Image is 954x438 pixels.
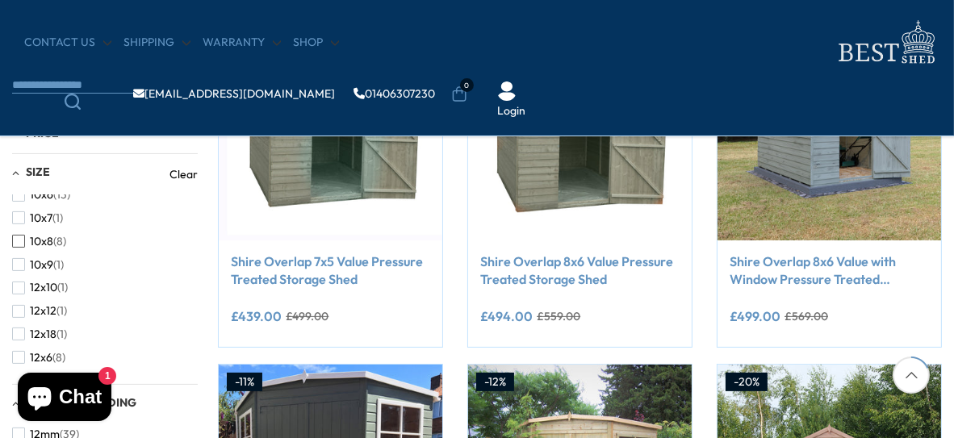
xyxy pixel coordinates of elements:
div: -11% [227,373,262,392]
span: Size [26,165,50,179]
span: 12x12 [30,304,56,318]
button: 10x7 [12,206,63,230]
span: 10x9 [30,258,53,272]
ins: £439.00 [231,310,282,323]
a: CONTACT US [24,35,111,51]
img: User Icon [497,81,517,101]
span: (1) [56,304,67,318]
a: Shire Overlap 8x6 Value with Window Pressure Treated Storage Shed [730,252,929,289]
span: 10x6 [30,188,53,202]
span: Price [26,126,59,140]
a: Warranty [203,35,281,51]
a: 01406307230 [354,88,435,99]
ins: £494.00 [480,310,533,323]
span: 12x6 [30,351,52,365]
ins: £499.00 [730,310,780,323]
button: 12x18 [12,323,67,346]
a: Shire Overlap 8x6 Value Pressure Treated Storage Shed [480,252,680,289]
span: (1) [57,281,68,294]
a: Clear [169,166,198,182]
span: (1) [52,211,63,225]
button: 12x10 [12,276,68,299]
a: Shop [293,35,339,51]
del: £569.00 [785,311,828,322]
a: Shipping [123,35,190,51]
a: Search [12,94,133,110]
span: 12x10 [30,281,57,294]
div: -20% [726,373,768,392]
span: (8) [53,235,66,248]
span: (1) [53,258,64,272]
a: 0 [451,86,467,102]
a: Login [497,103,525,119]
span: (1) [56,327,67,341]
span: 10x8 [30,235,53,248]
span: (8) [52,351,65,365]
button: 10x6 [12,183,70,206]
span: 10x7 [30,211,52,225]
span: (13) [53,188,70,202]
img: logo [829,16,942,69]
span: 0 [460,78,474,92]
a: Shire Overlap 7x5 Value Pressure Treated Storage Shed [231,252,430,289]
button: 12x6 [12,346,65,369]
button: 10x8 [12,230,66,253]
button: 12x8 [12,369,65,393]
a: [EMAIL_ADDRESS][DOMAIN_NAME] [133,88,335,99]
button: 12x12 [12,299,67,323]
del: £559.00 [537,311,580,322]
button: 10x9 [12,253,64,277]
div: -12% [476,373,514,392]
inbox-online-store-chat: Shopify online store chat [13,373,116,425]
del: £499.00 [286,311,328,322]
span: 12x18 [30,327,56,341]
